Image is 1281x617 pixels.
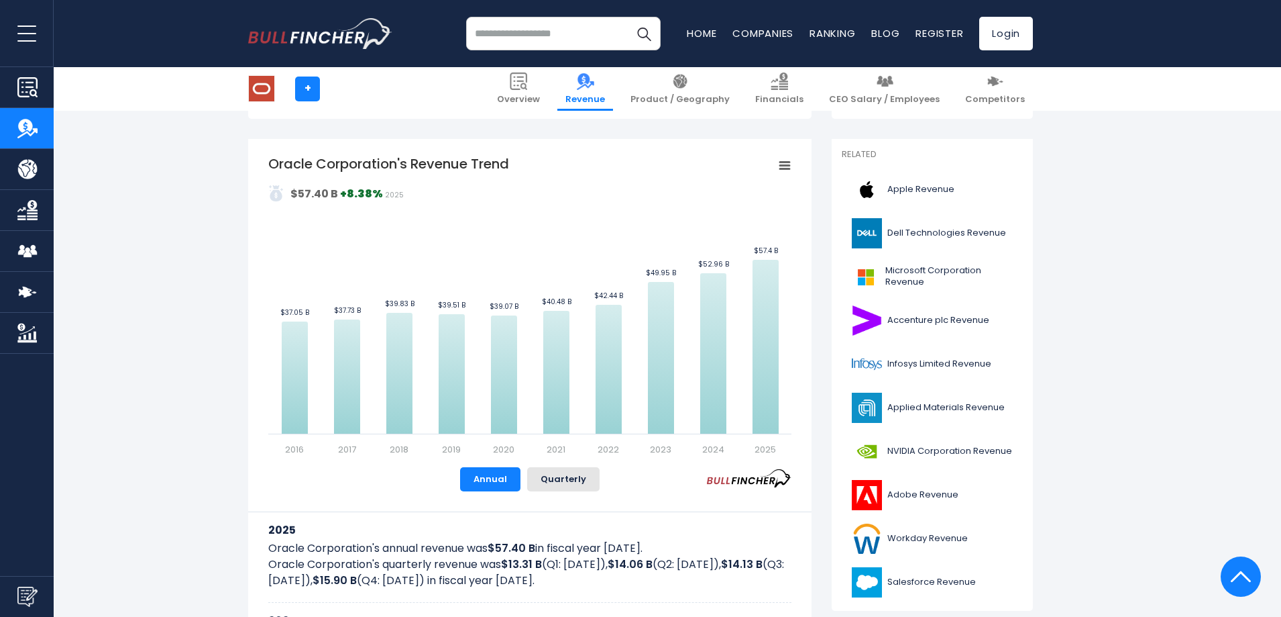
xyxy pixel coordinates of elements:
img: addasd [268,185,284,201]
text: $42.44 B [594,291,623,301]
span: CEO Salary / Employees [829,94,940,105]
text: $37.05 B [280,307,309,318]
span: Revenue [565,94,605,105]
span: Competitors [965,94,1025,105]
a: Microsoft Corporation Revenue [842,258,1023,295]
h3: 2025 [268,522,791,538]
a: + [295,77,320,101]
span: Product / Geography [630,94,730,105]
text: 2023 [650,443,671,456]
img: INFY logo [850,349,883,379]
p: Related [842,149,1023,160]
a: Applied Materials Revenue [842,389,1023,426]
a: Accenture plc Revenue [842,302,1023,339]
text: $40.48 B [542,297,571,307]
text: 2021 [547,443,565,456]
img: MSFT logo [850,262,881,292]
a: Workday Revenue [842,520,1023,557]
b: $15.90 B [313,573,357,588]
a: Financials [747,67,812,111]
img: ORCL logo [249,76,274,101]
text: 2020 [493,443,514,456]
img: WDAY logo [850,524,883,554]
img: AAPL logo [850,175,883,205]
a: CEO Salary / Employees [821,67,948,111]
tspan: Oracle Corporation's Revenue Trend [268,154,509,173]
b: $14.06 B [608,557,653,572]
a: Go to homepage [248,18,392,49]
text: $57.4 B [754,246,778,256]
img: DELL logo [850,218,883,248]
a: Home [687,26,716,40]
text: 2024 [702,443,724,456]
svg: Oracle Corporation's Revenue Trend [268,154,791,457]
text: $39.83 B [385,299,414,309]
a: Adobe Revenue [842,477,1023,514]
a: Companies [732,26,793,40]
strong: $57.40 B [290,186,338,201]
a: Product / Geography [622,67,738,111]
text: 2019 [442,443,461,456]
a: Infosys Limited Revenue [842,346,1023,383]
button: Quarterly [527,467,600,491]
img: bullfincher logo [248,18,392,49]
img: CRM logo [850,567,883,598]
text: 2025 [755,443,776,456]
p: Oracle Corporation's quarterly revenue was (Q1: [DATE]), (Q2: [DATE]), (Q3: [DATE]), (Q4: [DATE])... [268,557,791,589]
img: AMAT logo [850,393,883,423]
a: Blog [871,26,899,40]
b: $14.13 B [721,557,763,572]
a: NVIDIA Corporation Revenue [842,433,1023,470]
button: Search [627,17,661,50]
b: $13.31 B [501,557,542,572]
text: 2017 [338,443,356,456]
text: 2022 [598,443,619,456]
a: Competitors [957,67,1033,111]
text: 2018 [390,443,408,456]
span: Financials [755,94,803,105]
text: $39.51 B [438,300,465,310]
span: 2025 [385,190,404,200]
a: Register [915,26,963,40]
p: Oracle Corporation's annual revenue was in fiscal year [DATE]. [268,540,791,557]
a: Salesforce Revenue [842,564,1023,601]
text: $52.96 B [698,259,729,269]
a: Ranking [810,26,855,40]
img: ADBE logo [850,480,883,510]
a: Revenue [557,67,613,111]
a: Login [979,17,1033,50]
a: Overview [489,67,548,111]
text: $39.07 B [490,301,518,312]
img: ACN logo [850,305,883,336]
a: Apple Revenue [842,171,1023,208]
a: Dell Technologies Revenue [842,215,1023,252]
span: Overview [497,94,540,105]
text: 2016 [285,443,304,456]
button: Annual [460,467,520,491]
text: $49.95 B [646,268,676,278]
strong: +8.38% [340,186,383,201]
img: NVDA logo [850,436,883,467]
b: $57.40 B [488,540,535,556]
text: $37.73 B [334,305,361,316]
